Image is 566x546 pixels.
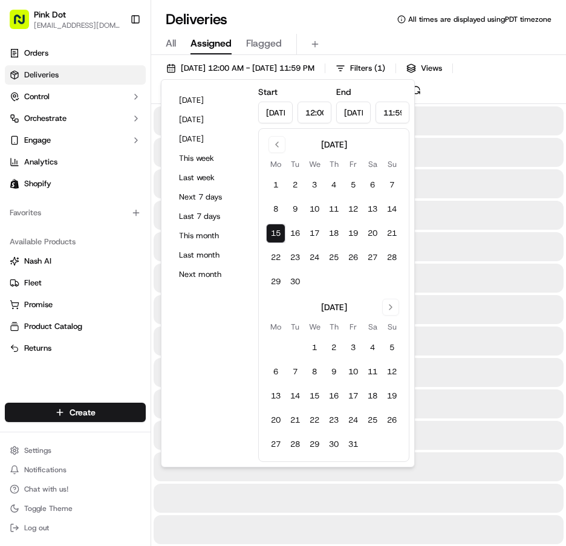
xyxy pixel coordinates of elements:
[363,411,382,430] button: 25
[31,78,218,91] input: Got a question? Start typing here...
[343,175,363,195] button: 5
[5,519,146,536] button: Log out
[161,60,320,77] button: [DATE] 12:00 AM - [DATE] 11:59 PM
[70,406,96,418] span: Create
[324,411,343,430] button: 23
[336,102,371,123] input: Date
[5,232,146,252] div: Available Products
[350,63,385,74] span: Filters
[305,175,324,195] button: 3
[100,220,105,230] span: •
[5,461,146,478] button: Notifications
[343,386,363,406] button: 17
[24,113,67,124] span: Orchestrate
[174,208,246,225] button: Last 7 days
[37,220,98,230] span: [PERSON_NAME]
[298,102,332,123] input: Time
[266,248,285,267] button: 22
[246,36,282,51] span: Flagged
[382,320,402,333] th: Sunday
[285,158,305,171] th: Tuesday
[174,150,246,167] button: This week
[34,8,66,21] button: Pink Dot
[5,442,146,459] button: Settings
[285,435,305,454] button: 28
[12,48,220,68] p: Welcome 👋
[24,446,51,455] span: Settings
[174,111,246,128] button: [DATE]
[5,252,146,271] button: Nash AI
[10,256,141,267] a: Nash AI
[5,65,146,85] a: Deliveries
[166,36,176,51] span: All
[321,138,347,151] div: [DATE]
[5,44,146,63] a: Orders
[285,224,305,243] button: 16
[382,362,402,382] button: 12
[401,60,447,77] button: Views
[305,411,324,430] button: 22
[24,91,50,102] span: Control
[285,320,305,333] th: Tuesday
[12,271,22,281] div: 📗
[305,362,324,382] button: 8
[363,248,382,267] button: 27
[324,386,343,406] button: 16
[5,500,146,517] button: Toggle Theme
[24,465,67,475] span: Notifications
[10,343,141,354] a: Returns
[24,299,53,310] span: Promise
[363,158,382,171] th: Saturday
[25,115,47,137] img: 8571987876998_91fb9ceb93ad5c398215_72.jpg
[24,484,68,494] span: Chat with us!
[5,174,146,193] a: Shopify
[5,131,146,150] button: Engage
[174,189,246,206] button: Next 7 days
[376,102,410,123] input: Time
[285,386,305,406] button: 14
[285,248,305,267] button: 23
[363,320,382,333] th: Saturday
[408,82,424,99] button: Refresh
[266,386,285,406] button: 13
[305,158,324,171] th: Wednesday
[382,158,402,171] th: Sunday
[100,187,105,197] span: •
[107,187,132,197] span: [DATE]
[305,200,324,219] button: 10
[266,411,285,430] button: 20
[336,86,351,97] label: End
[382,338,402,357] button: 5
[54,115,198,128] div: Start new chat
[7,265,97,287] a: 📗Knowledge Base
[343,435,363,454] button: 31
[24,504,73,513] span: Toggle Theme
[321,301,347,313] div: [DATE]
[187,155,220,169] button: See all
[324,175,343,195] button: 4
[363,386,382,406] button: 18
[5,87,146,106] button: Control
[206,119,220,134] button: Start new chat
[5,339,146,358] button: Returns
[285,272,305,291] button: 30
[266,320,285,333] th: Monday
[258,86,278,97] label: Start
[190,36,232,51] span: Assigned
[285,175,305,195] button: 2
[5,273,146,293] button: Fleet
[5,109,146,128] button: Orchestrate
[10,321,141,332] a: Product Catalog
[24,48,48,59] span: Orders
[382,248,402,267] button: 28
[324,338,343,357] button: 2
[324,224,343,243] button: 18
[382,175,402,195] button: 7
[305,320,324,333] th: Wednesday
[363,175,382,195] button: 6
[5,403,146,422] button: Create
[363,224,382,243] button: 20
[85,299,146,309] a: Powered byPylon
[24,523,49,533] span: Log out
[24,343,51,354] span: Returns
